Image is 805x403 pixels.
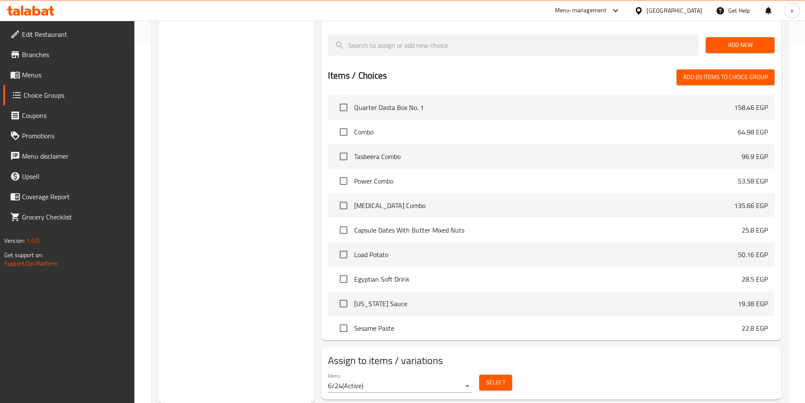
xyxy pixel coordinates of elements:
[22,110,128,121] span: Coupons
[738,127,768,137] p: 64.98 EGP
[335,197,352,214] span: Select choice
[354,249,738,260] span: Load Potato
[22,29,128,39] span: Edit Restaurant
[354,176,738,186] span: Power Combo
[3,207,134,227] a: Grocery Checklist
[335,99,352,116] span: Select choice
[734,200,768,211] p: 135.66 EGP
[738,176,768,186] p: 53.58 EGP
[647,6,702,15] div: [GEOGRAPHIC_DATA]
[335,319,352,337] span: Select choice
[555,5,607,16] div: Menu-management
[328,379,472,393] div: 6/24(Active)
[742,274,768,284] p: 28.5 EGP
[742,151,768,162] p: 96.9 EGP
[3,44,134,65] a: Branches
[742,225,768,235] p: 25.8 EGP
[328,373,340,378] label: Menu
[738,249,768,260] p: 50.16 EGP
[24,90,128,100] span: Choice Groups
[354,127,738,137] span: Combo
[4,235,25,246] span: Version:
[335,221,352,239] span: Select choice
[3,85,134,105] a: Choice Groups
[677,69,775,85] button: Add (0) items to choice group
[3,24,134,44] a: Edit Restaurant
[791,6,794,15] span: e
[22,49,128,60] span: Branches
[335,270,352,288] span: Select choice
[335,246,352,263] span: Select choice
[3,146,134,166] a: Menu disclaimer
[22,70,128,80] span: Menus
[22,212,128,222] span: Grocery Checklist
[354,299,738,309] span: [US_STATE] Sauce
[706,37,775,53] button: Add New
[22,171,128,181] span: Upsell
[486,377,505,388] span: Select
[328,69,387,82] h2: Items / Choices
[4,249,43,260] span: Get support on:
[3,65,134,85] a: Menus
[328,354,775,367] h2: Assign to items / variations
[354,102,734,112] span: Quarter Dasta Box No. 1
[328,34,699,56] input: search
[479,375,512,390] button: Select
[26,235,39,246] span: 1.0.0
[712,40,768,50] span: Add New
[742,323,768,333] p: 22.8 EGP
[354,151,742,162] span: Tasbeera Combo
[354,274,742,284] span: Egyptian Soft Drink
[3,166,134,186] a: Upsell
[3,126,134,146] a: Promotions
[354,225,742,235] span: Capsule Dates With Butter Mixed Nuts
[335,123,352,141] span: Select choice
[3,186,134,207] a: Coverage Report
[22,131,128,141] span: Promotions
[335,295,352,313] span: Select choice
[738,299,768,309] p: 19.38 EGP
[354,200,734,211] span: [MEDICAL_DATA] Combo
[734,102,768,112] p: 158.46 EGP
[335,172,352,190] span: Select choice
[354,323,742,333] span: Sesame Paste
[3,105,134,126] a: Coupons
[4,258,58,269] a: Support.OpsPlatform
[22,151,128,161] span: Menu disclaimer
[683,72,768,82] span: Add (0) items to choice group
[22,192,128,202] span: Coverage Report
